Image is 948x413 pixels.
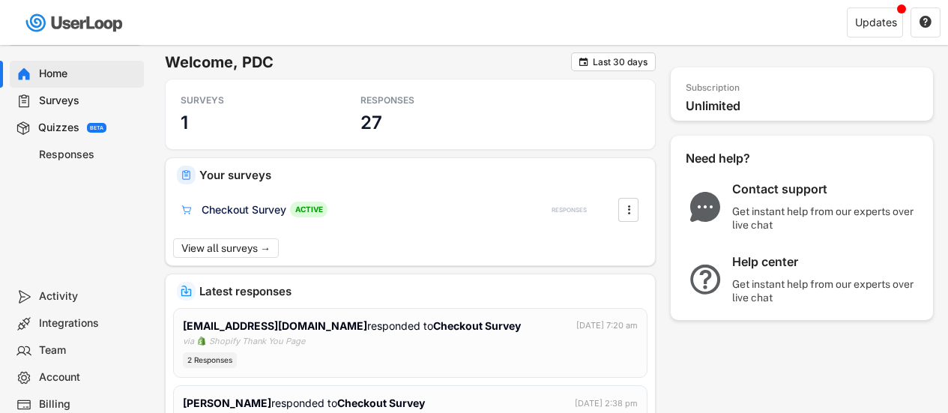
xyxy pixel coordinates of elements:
[579,56,588,67] text: 
[197,337,206,346] img: 1156660_ecommerce_logo_shopify_icon%20%281%29.png
[173,238,279,258] button: View all surveys →
[183,395,428,411] div: responded to
[627,202,630,217] text: 
[855,17,897,28] div: Updates
[181,94,316,106] div: SURVEYS
[552,206,587,214] div: RESPONSES
[39,397,138,412] div: Billing
[39,67,138,81] div: Home
[39,289,138,304] div: Activity
[576,319,638,332] div: [DATE] 7:20 am
[732,181,920,197] div: Contact support
[209,335,305,348] div: Shopify Thank You Page
[183,352,237,368] div: 2 Responses
[22,7,128,38] img: userloop-logo-01.svg
[593,58,647,67] div: Last 30 days
[732,205,920,232] div: Get instant help from our experts over live chat
[165,52,571,72] h6: Welcome, PDC
[90,125,103,130] div: BETA
[199,286,644,297] div: Latest responses
[433,319,521,332] strong: Checkout Survey
[360,94,495,106] div: RESPONSES
[686,98,926,114] div: Unlimited
[39,370,138,385] div: Account
[39,94,138,108] div: Surveys
[39,316,138,331] div: Integrations
[732,277,920,304] div: Get instant help from our experts over live chat
[920,15,932,28] text: 
[686,265,725,295] img: QuestionMarkInverseMajor.svg
[578,56,589,67] button: 
[183,397,271,409] strong: [PERSON_NAME]
[183,319,367,332] strong: [EMAIL_ADDRESS][DOMAIN_NAME]
[919,16,932,29] button: 
[686,192,725,222] img: ChatMajor.svg
[337,397,425,409] strong: Checkout Survey
[39,343,138,358] div: Team
[290,202,327,217] div: ACTIVE
[199,169,644,181] div: Your surveys
[202,202,286,217] div: Checkout Survey
[183,335,194,348] div: via
[686,82,740,94] div: Subscription
[181,286,192,297] img: IncomingMajor.svg
[39,148,138,162] div: Responses
[732,254,920,270] div: Help center
[183,318,521,334] div: responded to
[38,121,79,135] div: Quizzes
[181,111,188,134] h3: 1
[360,111,382,134] h3: 27
[621,199,636,221] button: 
[575,397,638,410] div: [DATE] 2:38 pm
[686,151,791,166] div: Need help?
